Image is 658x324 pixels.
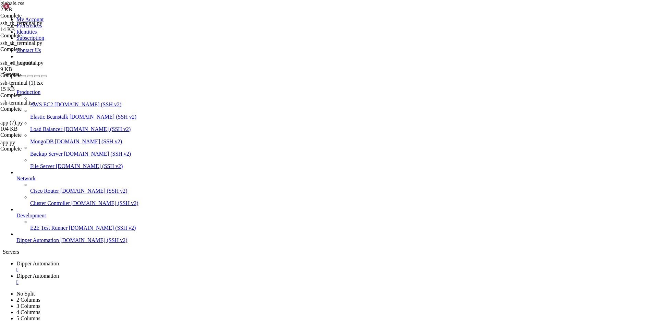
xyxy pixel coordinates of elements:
span: ssh_cli_terminal.py [0,60,44,66]
div: 14 KB [0,26,69,33]
span: app.py [0,140,15,145]
span: ssh_tk_terminal.py [0,40,42,46]
span: app (7).py [0,120,69,132]
div: 2 KB [0,7,69,13]
div: Complete [0,132,69,138]
div: Complete [0,106,69,112]
span: app (7).py [0,120,23,125]
span: ssh-terminal (1).tsx [0,80,69,92]
div: Complete [0,92,69,98]
div: 104 KB [0,126,69,132]
span: ssh_tk_terminal.py [0,20,42,26]
div: Complete [0,46,69,52]
div: 15 KB [0,86,69,92]
div: Complete [0,13,69,19]
span: globals.css [0,0,24,6]
span: ssh_cli_terminal.py [0,60,69,72]
span: ssh-terminal.tsx [0,100,35,106]
div: Complete [0,72,69,79]
div: Complete [0,146,69,152]
span: ssh-terminal (1).tsx [0,80,43,86]
div: Complete [0,33,69,39]
div: 9 KB [0,66,69,72]
span: ssh_tk_terminal.py [0,20,69,33]
span: globals.css [0,0,69,13]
